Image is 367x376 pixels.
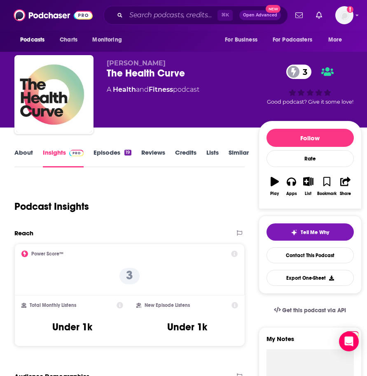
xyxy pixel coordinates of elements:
div: List [305,191,311,196]
a: Lists [206,149,219,167]
input: Search podcasts, credits, & more... [126,9,217,22]
h2: Total Monthly Listens [30,302,76,308]
a: Show notifications dropdown [313,8,325,22]
span: [PERSON_NAME] [107,59,166,67]
a: Similar [229,149,249,167]
span: Monitoring [92,34,122,46]
a: InsightsPodchaser Pro [43,149,84,167]
div: Bookmark [317,191,337,196]
a: Contact This Podcast [266,247,354,263]
button: tell me why sparkleTell Me Why [266,223,354,241]
a: Fitness [149,86,173,93]
span: Get this podcast via API [282,307,346,314]
img: Podchaser Pro [69,150,84,156]
span: Charts [60,34,77,46]
div: Share [340,191,351,196]
a: Credits [175,149,196,167]
div: 19 [124,150,131,156]
button: open menu [267,32,324,48]
button: Show profile menu [335,6,353,24]
span: Good podcast? Give it some love! [267,99,353,105]
button: List [300,172,317,201]
img: Podchaser - Follow, Share and Rate Podcasts [14,7,93,23]
span: and [136,86,149,93]
span: For Podcasters [273,34,312,46]
div: Rate [266,150,354,167]
button: open menu [86,32,132,48]
span: ⌘ K [217,10,233,21]
span: More [328,34,342,46]
a: 3 [286,65,311,79]
a: Charts [54,32,82,48]
a: Episodes19 [94,149,131,167]
a: Pro website [344,330,359,338]
div: 3Good podcast? Give it some love! [259,59,362,110]
a: Health [113,86,136,93]
span: 3 [295,65,311,79]
span: Tell Me Why [301,229,329,236]
div: A podcast [107,85,199,95]
button: Bookmark [317,172,337,201]
button: Open AdvancedNew [239,10,281,20]
span: Open Advanced [243,13,277,17]
button: open menu [14,32,55,48]
span: Logged in as patiencebaldacci [335,6,353,24]
label: My Notes [266,335,354,349]
div: Search podcasts, credits, & more... [103,6,288,25]
svg: Add a profile image [347,6,353,13]
button: Follow [266,129,354,147]
img: User Profile [335,6,353,24]
h3: Under 1k [52,321,92,333]
a: Show notifications dropdown [292,8,306,22]
span: New [266,5,281,13]
a: About [14,149,33,167]
h1: Podcast Insights [14,200,89,213]
span: Podcasts [20,34,44,46]
div: Open Intercom Messenger [339,332,359,351]
h2: Power Score™ [31,251,63,257]
p: 3 [119,268,140,284]
button: Play [266,172,283,201]
h3: Under 1k [167,321,207,333]
button: Share [337,172,354,201]
img: The Health Curve [16,57,92,132]
div: Apps [286,191,297,196]
button: open menu [323,32,353,48]
h2: Reach [14,229,33,237]
img: tell me why sparkle [291,229,297,236]
h2: New Episode Listens [145,302,190,308]
button: open menu [219,32,268,48]
a: Reviews [141,149,165,167]
button: Apps [283,172,300,201]
span: For Business [225,34,257,46]
a: Get this podcast via API [267,300,353,320]
button: Export One-Sheet [266,270,354,286]
div: Play [270,191,279,196]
